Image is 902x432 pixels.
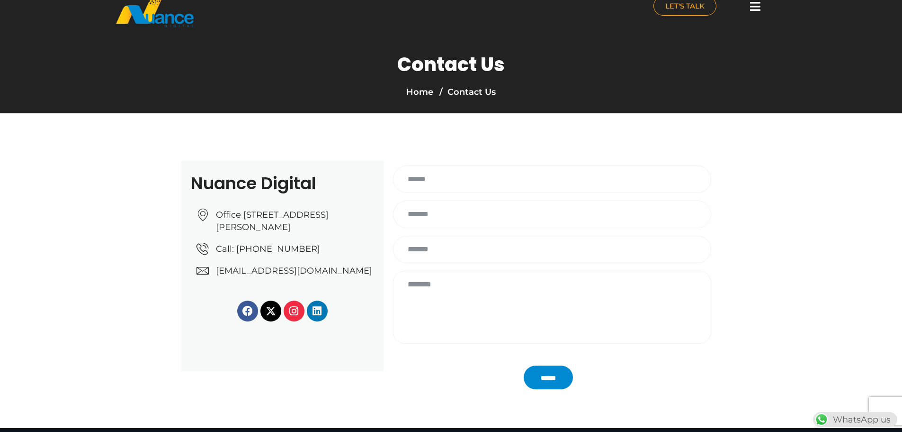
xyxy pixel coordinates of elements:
[214,209,374,233] span: Office [STREET_ADDRESS][PERSON_NAME]
[665,2,705,9] span: LET'S TALK
[196,243,374,255] a: Call: [PHONE_NUMBER]
[813,414,897,425] a: WhatsAppWhatsApp us
[814,412,829,427] img: WhatsApp
[397,53,505,76] h1: Contact Us
[388,165,716,367] form: Contact form
[214,265,372,277] span: [EMAIL_ADDRESS][DOMAIN_NAME]
[196,265,374,277] a: [EMAIL_ADDRESS][DOMAIN_NAME]
[214,243,320,255] span: Call: [PHONE_NUMBER]
[196,209,374,233] a: Office [STREET_ADDRESS][PERSON_NAME]
[437,85,496,99] li: Contact Us
[191,175,374,192] h2: Nuance Digital
[406,87,433,97] a: Home
[813,412,897,427] div: WhatsApp us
